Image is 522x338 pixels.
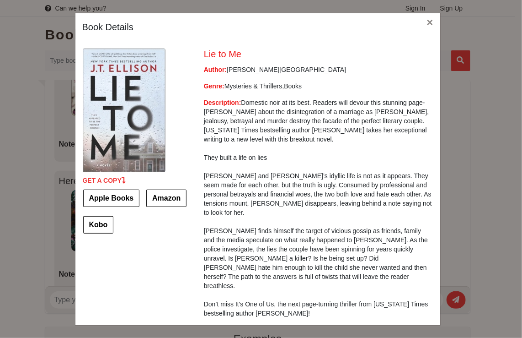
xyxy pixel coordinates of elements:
[82,20,133,34] h5: Book Details
[146,190,186,207] a: Amazon
[204,82,224,90] strong: Genre:
[204,98,433,318] p: Domestic noir at its best. Readers will devour this stunning page-[PERSON_NAME] about the disinte...
[83,176,190,185] p: GET A COPY
[204,99,241,106] strong: Description:
[426,16,433,28] span: ×
[204,49,433,60] h5: Lie to Me
[204,65,433,74] p: [PERSON_NAME][GEOGRAPHIC_DATA]
[83,190,140,207] a: Apple Books
[204,82,433,91] p: Mysteries & Thrillers,Books
[204,66,227,73] strong: Author:
[83,49,165,172] img: Book Image
[419,10,440,35] button: Close
[83,216,114,234] a: Kobo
